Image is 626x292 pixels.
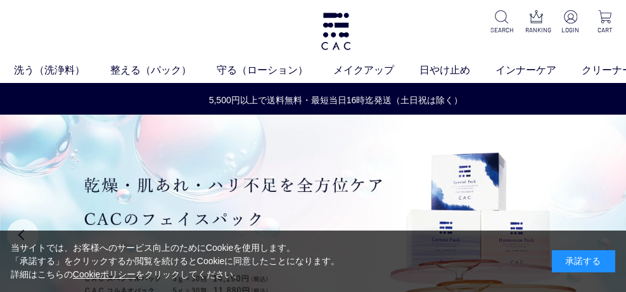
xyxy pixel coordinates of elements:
[594,10,616,35] a: CART
[594,25,616,35] p: CART
[319,13,352,50] img: logo
[525,10,547,35] a: RANKING
[110,63,217,78] a: 整える（パック）
[419,63,495,78] a: 日やけ止め
[490,25,513,35] p: SEARCH
[11,241,340,281] div: 当サイトでは、お客様へのサービス向上のためにCookieを使用します。 「承諾する」をクリックするか閲覧を続けるとCookieに同意したことになります。 詳細はこちらの をクリックしてください。
[217,63,333,78] a: 守る（ローション）
[495,63,582,78] a: インナーケア
[73,269,136,279] a: Cookieポリシー
[14,63,110,78] a: 洗う（洗浄料）
[559,25,582,35] p: LOGIN
[7,219,39,251] button: Previous
[552,250,615,272] div: 承諾する
[559,10,582,35] a: LOGIN
[525,25,547,35] p: RANKING
[490,10,513,35] a: SEARCH
[333,63,419,78] a: メイクアップ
